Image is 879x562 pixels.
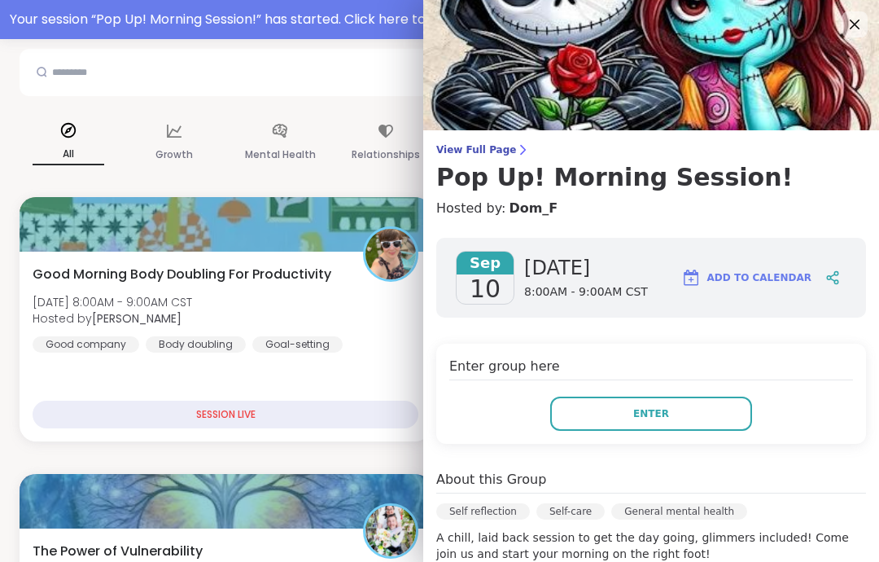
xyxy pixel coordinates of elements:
div: SESSION LIVE [33,401,418,428]
span: The Power of Vulnerability [33,542,203,561]
span: Enter [633,406,669,421]
p: All [33,144,104,165]
span: Sep [457,252,514,274]
span: Hosted by [33,310,192,327]
h4: About this Group [436,470,546,490]
b: [PERSON_NAME] [92,310,181,327]
div: Body doubling [146,336,246,353]
button: Add to Calendar [674,258,819,297]
p: Growth [155,145,193,165]
span: [DATE] [524,255,648,281]
span: 8:00AM - 9:00AM CST [524,284,648,301]
div: Self reflection [436,503,530,520]
p: A chill, laid back session to get the day going, glimmers included! Come join us and start your m... [436,529,866,562]
a: View Full PagePop Up! Morning Session! [436,143,866,192]
span: View Full Page [436,143,866,156]
p: Mental Health [245,145,316,165]
div: Your session “ Pop Up! Morning Session! ” has started. Click here to enter! [10,10,869,29]
span: Good Morning Body Doubling For Productivity [33,265,331,284]
div: Good company [33,336,139,353]
h4: Hosted by: [436,199,866,218]
p: Relationships [352,145,420,165]
span: [DATE] 8:00AM - 9:00AM CST [33,294,192,310]
span: Add to Calendar [707,270,811,285]
span: 10 [470,274,501,304]
div: Goal-setting [252,336,343,353]
h4: Enter group here [449,357,853,380]
img: Jessiegirl0719 [365,506,416,556]
img: Adrienne_QueenOfTheDawn [365,229,416,279]
a: Dom_F [509,199,558,218]
div: Self-care [536,503,605,520]
img: ShareWell Logomark [681,268,701,288]
h3: Pop Up! Morning Session! [436,163,866,192]
div: General mental health [611,503,747,520]
button: Enter [550,397,752,431]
